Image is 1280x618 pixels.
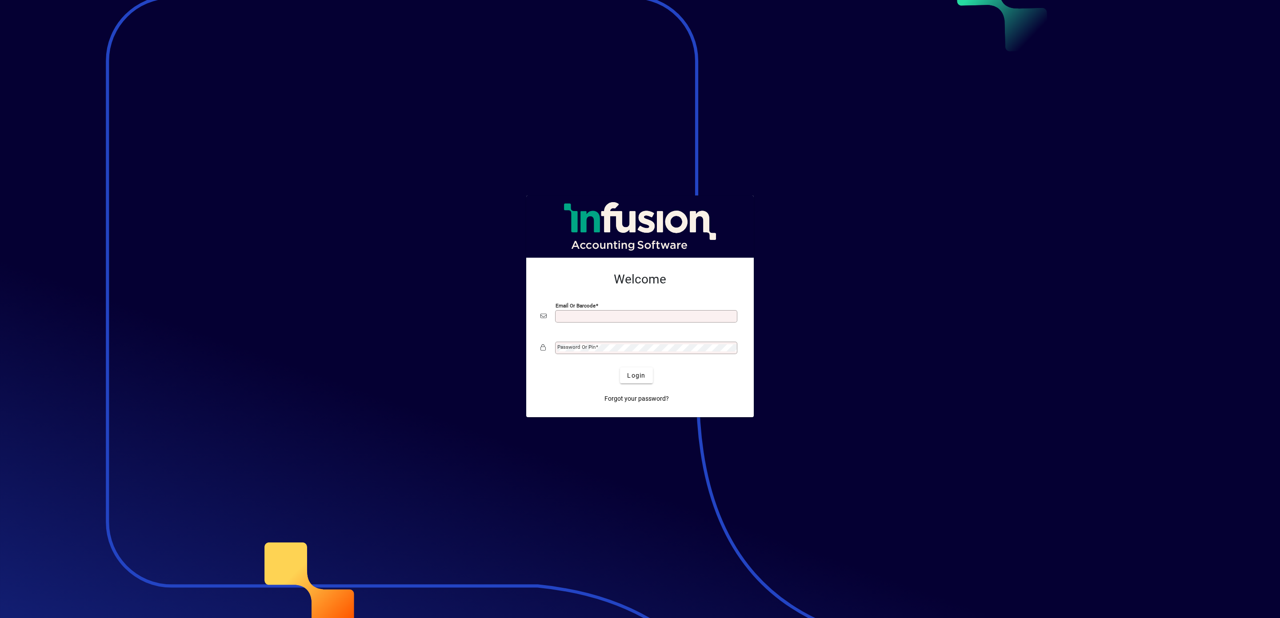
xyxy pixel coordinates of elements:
[540,272,740,287] h2: Welcome
[601,391,672,407] a: Forgot your password?
[604,394,669,403] span: Forgot your password?
[620,367,652,383] button: Login
[627,371,645,380] span: Login
[556,303,596,309] mat-label: Email or Barcode
[557,344,596,350] mat-label: Password or Pin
